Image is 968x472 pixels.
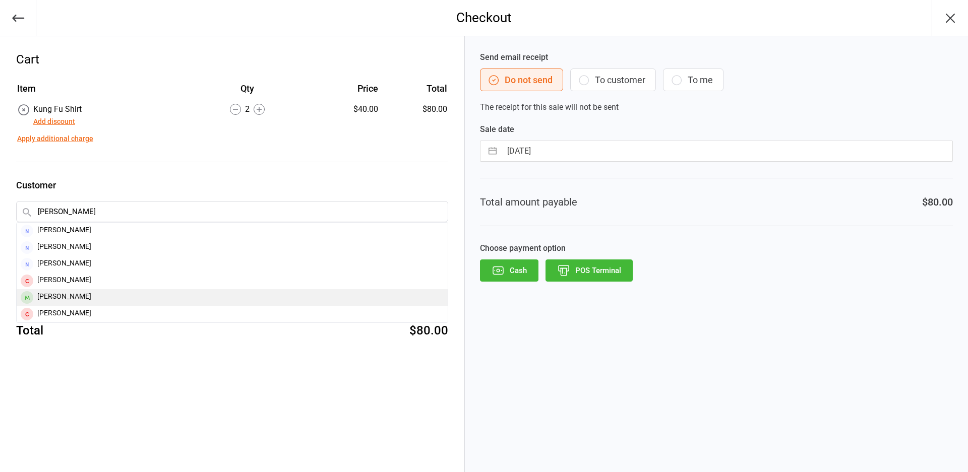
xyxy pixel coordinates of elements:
div: Cart [16,50,448,69]
th: Item [17,82,187,102]
button: Cash [480,259,538,282]
input: Search by name or scan member number [16,201,448,222]
div: The receipt for this sale will not be sent [480,51,953,113]
div: $80.00 [409,321,448,340]
button: Apply additional charge [17,133,93,144]
div: Total amount payable [480,194,577,210]
button: Do not send [480,69,563,91]
div: [PERSON_NAME] [17,289,448,306]
div: 2 [188,103,308,115]
button: To customer [570,69,656,91]
div: Total [16,321,43,340]
button: Add discount [33,116,75,127]
label: Send email receipt [480,51,953,63]
label: Customer [16,178,448,192]
div: [PERSON_NAME] [17,273,448,289]
label: Choose payment option [480,242,953,254]
th: Total [382,82,447,102]
label: Sale date [480,123,953,136]
td: $80.00 [382,103,447,127]
div: [PERSON_NAME] [17,256,448,273]
div: $40.00 [308,103,378,115]
div: [PERSON_NAME] [17,223,448,239]
th: Qty [188,82,308,102]
div: [PERSON_NAME] [17,306,448,322]
div: Price [308,82,378,95]
div: [PERSON_NAME] [17,239,448,256]
div: $80.00 [922,194,953,210]
button: To me [663,69,723,91]
button: POS Terminal [546,259,633,282]
span: Kung Fu Shirt [33,104,82,114]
